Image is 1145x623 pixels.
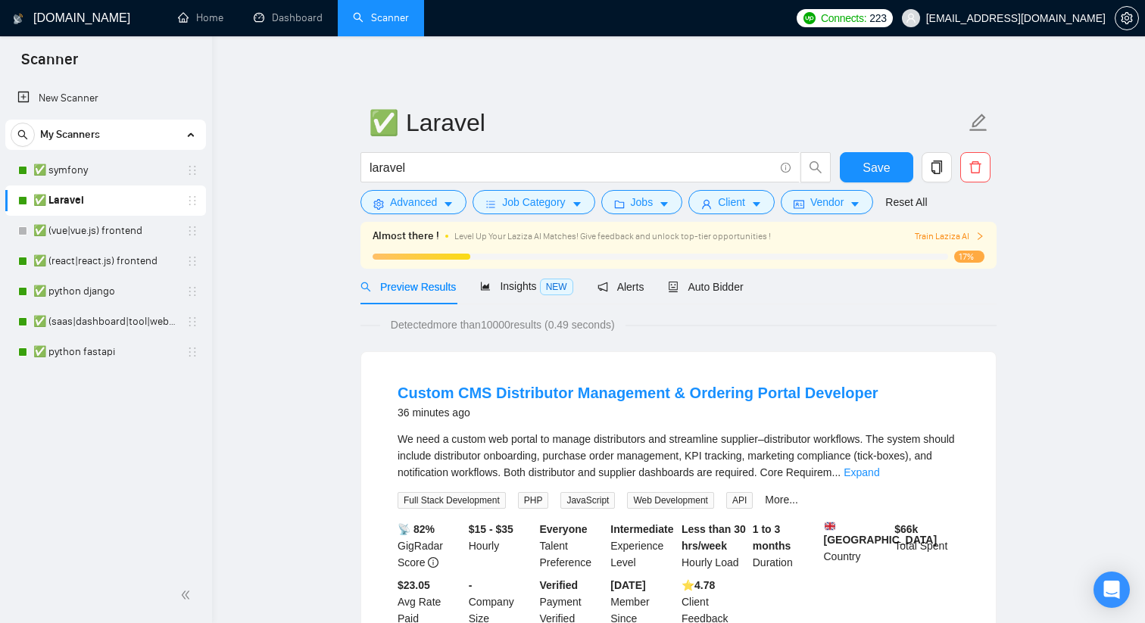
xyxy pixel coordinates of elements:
[33,155,177,185] a: ✅ symfony
[891,521,962,571] div: Total Spent
[1115,6,1139,30] button: setting
[360,282,371,292] span: search
[1115,12,1138,24] span: setting
[502,194,565,210] span: Job Category
[800,152,831,182] button: search
[1115,12,1139,24] a: setting
[398,579,430,591] b: $23.05
[485,198,496,210] span: bars
[360,190,466,214] button: settingAdvancedcaret-down
[969,113,988,132] span: edit
[428,557,438,568] span: info-circle
[11,123,35,147] button: search
[922,152,952,182] button: copy
[750,521,821,571] div: Duration
[454,231,771,241] span: Level Up Your Laziza AI Matches! Give feedback and unlock top-tier opportunities !
[398,431,959,481] div: We need a custom web portal to manage distributors and streamline supplier–distributor workflows....
[682,523,746,552] b: Less than 30 hrs/week
[844,466,879,478] a: Expand
[832,466,841,478] span: ...
[572,198,582,210] span: caret-down
[688,190,775,214] button: userClientcaret-down
[863,158,890,177] span: Save
[560,492,615,509] span: JavaScript
[960,152,991,182] button: delete
[33,307,177,337] a: ✅ (saas|dashboard|tool|web app|platform) ai developer
[186,255,198,267] span: holder
[398,385,878,401] a: Custom CMS Distributor Management & Ordering Portal Developer
[380,316,626,333] span: Detected more than 10000 results (0.49 seconds)
[627,492,714,509] span: Web Development
[954,251,984,263] span: 17%
[469,579,473,591] b: -
[803,12,816,24] img: upwork-logo.png
[369,104,966,142] input: Scanner name...
[753,523,791,552] b: 1 to 3 months
[13,7,23,31] img: logo
[668,281,743,293] span: Auto Bidder
[398,492,506,509] span: Full Stack Development
[607,521,679,571] div: Experience Level
[601,190,683,214] button: folderJobscaret-down
[975,232,984,241] span: right
[33,276,177,307] a: ✅ python django
[540,579,579,591] b: Verified
[473,190,594,214] button: barsJob Categorycaret-down
[186,195,198,207] span: holder
[610,579,645,591] b: [DATE]
[765,494,798,506] a: More...
[469,523,513,535] b: $15 - $35
[915,229,984,244] button: Train Laziza AI
[840,152,913,182] button: Save
[186,285,198,297] span: holder
[679,521,750,571] div: Hourly Load
[537,521,608,571] div: Talent Preference
[186,316,198,328] span: holder
[821,521,892,571] div: Country
[885,194,927,210] a: Reset All
[480,280,572,292] span: Insights
[480,281,491,291] span: area-chart
[5,120,206,367] li: My Scanners
[360,281,456,293] span: Preview Results
[869,10,886,26] span: 223
[810,194,844,210] span: Vendor
[186,346,198,358] span: holder
[398,403,878,422] div: 36 minutes ago
[1094,572,1130,608] div: Open Intercom Messenger
[701,198,712,210] span: user
[825,521,835,531] img: 🇬🇧
[518,492,549,509] span: PHP
[11,129,34,140] span: search
[682,579,715,591] b: ⭐️ 4.78
[353,11,409,24] a: searchScanner
[781,190,873,214] button: idcardVendorcaret-down
[443,198,454,210] span: caret-down
[781,163,791,173] span: info-circle
[540,279,573,295] span: NEW
[9,48,90,80] span: Scanner
[178,11,223,24] a: homeHome
[659,198,669,210] span: caret-down
[597,281,644,293] span: Alerts
[33,216,177,246] a: ✅ (vue|vue.js) frontend
[614,198,625,210] span: folder
[726,492,753,509] span: API
[922,160,951,174] span: copy
[894,523,918,535] b: $ 66k
[631,194,654,210] span: Jobs
[821,10,866,26] span: Connects:
[373,228,439,245] span: Almost there !
[794,198,804,210] span: idcard
[180,587,195,603] span: double-left
[370,158,774,177] input: Search Freelance Jobs...
[906,13,916,23] span: user
[801,160,830,174] span: search
[466,521,537,571] div: Hourly
[254,11,323,24] a: dashboardDashboard
[17,83,194,114] a: New Scanner
[718,194,745,210] span: Client
[751,198,762,210] span: caret-down
[398,523,435,535] b: 📡 82%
